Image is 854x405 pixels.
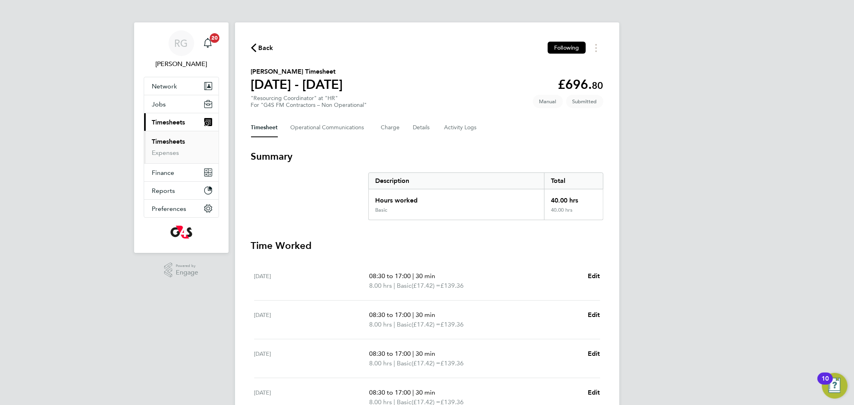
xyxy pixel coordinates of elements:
button: Timesheets Menu [589,42,603,54]
span: 30 min [416,389,435,396]
a: Edit [588,349,600,359]
button: Back [251,43,273,53]
span: 30 min [416,311,435,319]
span: (£17.42) = [412,321,440,328]
button: Jobs [144,95,219,113]
button: Timesheet [251,118,278,137]
button: Open Resource Center, 10 new notifications [822,373,848,399]
span: Basic [397,320,412,329]
span: Back [259,43,273,53]
span: This timesheet was manually created. [533,95,563,108]
span: Edit [588,389,600,396]
app-decimal: £696. [558,77,603,92]
button: Finance [144,164,219,181]
a: RG[PERSON_NAME] [144,30,219,69]
span: 30 min [416,272,435,280]
a: Edit [588,388,600,397]
div: Total [544,173,603,189]
a: Edit [588,271,600,281]
nav: Main navigation [134,22,229,253]
button: Activity Logs [444,118,478,137]
span: Preferences [152,205,187,213]
div: Basic [375,207,387,213]
span: Reports [152,187,175,194]
button: Preferences [144,200,219,217]
span: Timesheets [152,118,185,126]
h3: Time Worked [251,239,603,252]
span: Edit [588,272,600,280]
button: Following [548,42,585,54]
span: 08:30 to 17:00 [369,389,411,396]
button: Details [413,118,432,137]
span: This timesheet is Submitted. [566,95,603,108]
span: 08:30 to 17:00 [369,311,411,319]
div: [DATE] [254,310,370,329]
span: £139.36 [440,282,464,289]
span: | [412,311,414,319]
span: 80 [592,80,603,91]
a: 20 [200,30,216,56]
div: Hours worked [369,189,545,207]
div: "Resourcing Coordinator" at "HR" [251,95,367,108]
span: Network [152,82,177,90]
button: Timesheets [144,113,219,131]
div: Description [369,173,545,189]
div: 40.00 hrs [544,189,603,207]
span: Powered by [176,263,198,269]
span: Engage [176,269,198,276]
span: 8.00 hrs [369,359,392,367]
span: 8.00 hrs [369,282,392,289]
span: 20 [210,33,219,43]
span: 8.00 hrs [369,321,392,328]
span: Edit [588,350,600,357]
span: Jobs [152,100,166,108]
span: 30 min [416,350,435,357]
span: | [394,282,395,289]
div: [DATE] [254,271,370,291]
h3: Summary [251,150,603,163]
a: Timesheets [152,138,185,145]
button: Reports [144,182,219,199]
span: RG [175,38,188,48]
span: | [394,359,395,367]
span: (£17.42) = [412,282,440,289]
span: | [412,389,414,396]
div: 40.00 hrs [544,207,603,220]
div: [DATE] [254,349,370,368]
div: For "G4S FM Contractors – Non Operational" [251,102,367,108]
a: Powered byEngage [164,263,198,278]
span: Finance [152,169,175,176]
span: £139.36 [440,321,464,328]
span: (£17.42) = [412,359,440,367]
a: Go to home page [144,226,219,239]
button: Network [144,77,219,95]
span: Basic [397,281,412,291]
button: Operational Communications [291,118,368,137]
div: Summary [368,172,603,220]
h2: [PERSON_NAME] Timesheet [251,67,343,76]
a: Expenses [152,149,179,156]
img: g4s-logo-retina.png [171,226,192,239]
span: Basic [397,359,412,368]
button: Charge [381,118,400,137]
span: £139.36 [440,359,464,367]
span: | [412,350,414,357]
h1: [DATE] - [DATE] [251,76,343,92]
span: 08:30 to 17:00 [369,350,411,357]
a: Edit [588,310,600,320]
span: Rachel Graham [144,59,219,69]
div: 10 [822,379,829,389]
div: Timesheets [144,131,219,163]
span: 08:30 to 17:00 [369,272,411,280]
span: | [394,321,395,328]
span: Edit [588,311,600,319]
span: Following [554,44,579,51]
span: | [412,272,414,280]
